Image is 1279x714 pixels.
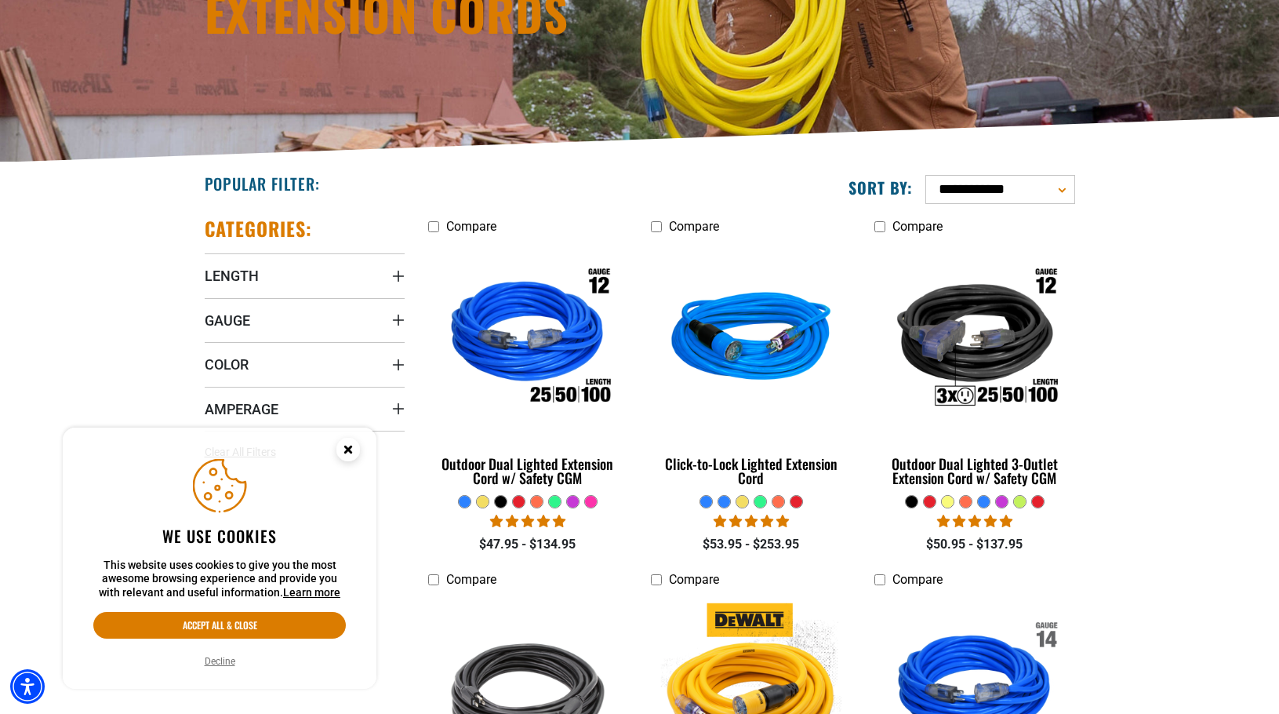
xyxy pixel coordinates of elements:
[651,535,851,554] div: $53.95 - $253.95
[428,242,628,494] a: Outdoor Dual Lighted Extension Cord w/ Safety CGM Outdoor Dual Lighted Extension Cord w/ Safety CGM
[490,514,565,529] span: 4.82 stars
[205,267,259,285] span: Length
[63,428,376,690] aside: Cookie Consent
[205,355,249,373] span: Color
[874,242,1074,494] a: Outdoor Dual Lighted 3-Outlet Extension Cord w/ Safety CGM Outdoor Dual Lighted 3-Outlet Extensio...
[876,250,1074,430] img: Outdoor Dual Lighted 3-Outlet Extension Cord w/ Safety CGM
[10,669,45,704] div: Accessibility Menu
[874,457,1074,485] div: Outdoor Dual Lighted 3-Outlet Extension Cord w/ Safety CGM
[93,526,346,546] h2: We use cookies
[848,177,913,198] label: Sort by:
[93,612,346,639] button: Accept all & close
[669,572,719,587] span: Compare
[205,253,405,297] summary: Length
[892,572,943,587] span: Compare
[205,387,405,431] summary: Amperage
[651,242,851,494] a: blue Click-to-Lock Lighted Extension Cord
[874,535,1074,554] div: $50.95 - $137.95
[93,559,346,600] p: This website uses cookies to give you the most awesome browsing experience and provide you with r...
[205,400,278,418] span: Amperage
[446,219,496,234] span: Compare
[283,586,340,599] a: This website uses cookies to give you the most awesome browsing experience and provide you with r...
[200,654,240,669] button: Decline
[714,514,789,529] span: 4.87 stars
[652,250,850,430] img: blue
[446,572,496,587] span: Compare
[205,173,320,194] h2: Popular Filter:
[205,298,405,342] summary: Gauge
[651,457,851,485] div: Click-to-Lock Lighted Extension Cord
[428,457,628,485] div: Outdoor Dual Lighted Extension Cord w/ Safety CGM
[205,311,250,330] span: Gauge
[205,342,405,386] summary: Color
[937,514,1012,529] span: 4.80 stars
[669,219,719,234] span: Compare
[892,219,943,234] span: Compare
[428,535,628,554] div: $47.95 - $134.95
[205,217,313,241] h2: Categories:
[429,250,627,430] img: Outdoor Dual Lighted Extension Cord w/ Safety CGM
